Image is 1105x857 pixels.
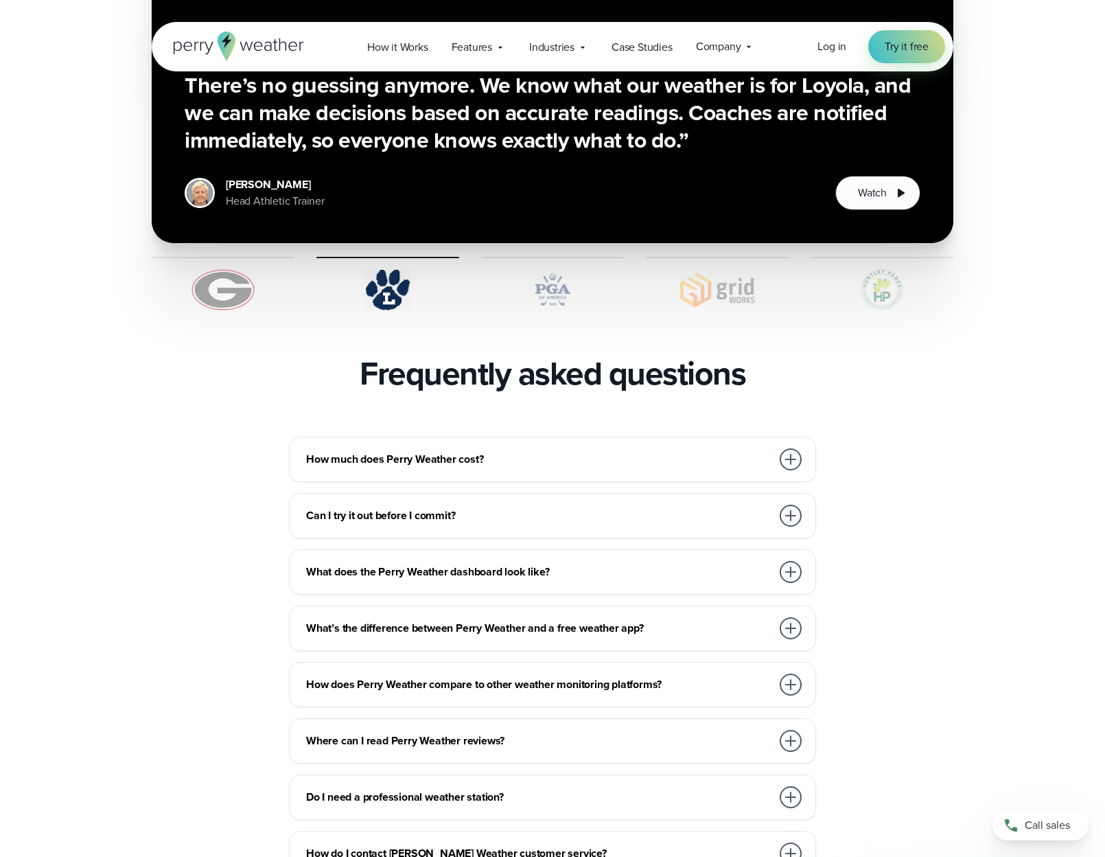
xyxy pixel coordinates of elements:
button: Watch [835,176,920,210]
a: Case Studies [600,33,684,61]
a: How it Works [356,33,440,61]
span: Case Studies [612,39,673,56]
img: Gridworks.svg [646,269,789,310]
a: Log in [817,38,846,55]
div: Head Athletic Trainer [226,193,325,209]
img: PGA.svg [481,269,624,310]
h3: How does Perry Weather compare to other weather monitoring platforms? [306,676,771,693]
span: Industries [529,39,574,56]
span: Features [452,39,492,56]
span: Company [696,38,741,55]
h3: Can I try it out before I commit? [306,507,771,524]
span: Log in [817,38,846,54]
h3: Do I need a professional weather station? [306,789,771,805]
h3: What does the Perry Weather dashboard look like? [306,564,771,580]
h2: Frequently asked questions [360,354,745,393]
div: [PERSON_NAME] [226,176,325,193]
a: Try it free [868,30,945,63]
h3: “[PERSON_NAME] has made my job and my assistant’s job much easier. There’s no guessing anymore. W... [185,44,920,154]
span: How it Works [367,39,428,56]
h3: Where can I read Perry Weather reviews? [306,733,771,749]
span: Call sales [1025,817,1070,834]
span: Try it free [885,38,929,55]
a: Call sales [992,810,1089,841]
span: Watch [858,185,887,201]
h3: How much does Perry Weather cost? [306,451,771,468]
h3: What’s the difference between Perry Weather and a free weather app? [306,620,771,637]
